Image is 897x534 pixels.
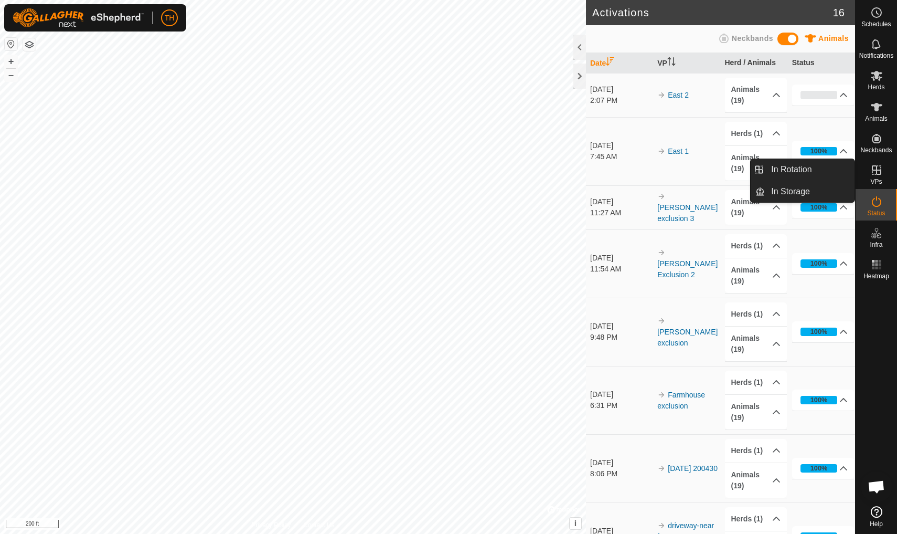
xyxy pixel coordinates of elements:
[725,439,787,463] p-accordion-header: Herds (1)
[792,253,855,274] p-accordion-header: 100%
[303,520,334,530] a: Contact Us
[771,185,810,198] span: In Storage
[792,85,855,106] p-accordion-header: 0%
[792,197,855,218] p-accordion-header: 100%
[867,210,885,216] span: Status
[800,147,838,155] div: 100%
[5,55,17,68] button: +
[13,8,144,27] img: Gallagher Logo
[590,400,653,411] div: 6:31 PM
[810,202,828,212] div: 100%
[606,59,614,67] p-sorticon: Activate to sort
[574,519,576,528] span: i
[870,521,883,527] span: Help
[657,192,666,201] img: arrow
[657,248,666,257] img: arrow
[861,471,892,502] div: Open chat
[860,147,892,153] span: Neckbands
[800,396,838,404] div: 100%
[657,147,666,155] img: arrow
[657,521,666,530] img: arrow
[818,34,849,43] span: Animals
[725,78,787,112] p-accordion-header: Animals (19)
[833,5,845,20] span: 16
[725,327,787,361] p-accordion-header: Animals (19)
[725,507,787,531] p-accordion-header: Herds (1)
[792,321,855,342] p-accordion-header: 100%
[788,53,855,74] th: Status
[668,91,689,99] a: East 2
[586,53,653,74] th: Date
[657,391,705,410] a: Farmhouse exclusion
[810,327,828,337] div: 100%
[570,518,581,529] button: i
[653,53,720,74] th: VP
[863,273,889,279] span: Heatmap
[725,371,787,394] p-accordion-header: Herds (1)
[861,21,891,27] span: Schedules
[800,203,838,212] div: 100%
[732,34,773,43] span: Neckbands
[859,53,893,59] span: Notifications
[800,464,838,473] div: 100%
[590,95,653,106] div: 2:07 PM
[590,151,653,162] div: 7:45 AM
[590,140,653,151] div: [DATE]
[725,122,787,145] p-accordion-header: Herds (1)
[792,390,855,411] p-accordion-header: 100%
[657,203,718,223] a: [PERSON_NAME] exclusion 3
[725,302,787,326] p-accordion-header: Herds (1)
[657,391,666,399] img: arrow
[810,258,828,268] div: 100%
[590,321,653,332] div: [DATE]
[870,179,882,185] span: VPs
[765,181,855,202] a: In Storage
[800,328,838,336] div: 100%
[165,13,175,24] span: TH
[590,389,653,400] div: [DATE]
[765,159,855,180] a: In Rotation
[251,520,291,530] a: Privacy Policy
[657,464,666,473] img: arrow
[657,328,718,347] a: [PERSON_NAME] exclusion
[592,6,833,19] h2: Activations
[751,159,855,180] li: In Rotation
[590,264,653,275] div: 11:54 AM
[590,457,653,468] div: [DATE]
[771,163,811,176] span: In Rotation
[668,147,689,155] a: East 1
[721,53,788,74] th: Herd / Animals
[725,234,787,258] p-accordion-header: Herds (1)
[590,84,653,95] div: [DATE]
[590,196,653,207] div: [DATE]
[865,116,888,122] span: Animals
[5,38,17,50] button: Reset Map
[725,395,787,430] p-accordion-header: Animals (19)
[725,190,787,225] p-accordion-header: Animals (19)
[810,463,828,473] div: 100%
[810,395,828,405] div: 100%
[657,91,666,99] img: arrow
[667,59,676,67] p-sorticon: Activate to sort
[800,91,838,99] div: 0%
[725,146,787,181] p-accordion-header: Animals (19)
[868,84,884,90] span: Herds
[725,463,787,498] p-accordion-header: Animals (19)
[657,259,718,279] a: [PERSON_NAME] Exclusion 2
[590,207,653,218] div: 11:27 AM
[800,259,838,268] div: 100%
[5,69,17,81] button: –
[668,464,718,473] a: [DATE] 200430
[590,468,653,479] div: 8:06 PM
[792,458,855,479] p-accordion-header: 100%
[23,38,36,51] button: Map Layers
[856,502,897,531] a: Help
[870,242,882,248] span: Infra
[657,317,666,325] img: arrow
[792,141,855,162] p-accordion-header: 100%
[590,253,653,264] div: [DATE]
[590,332,653,343] div: 9:48 PM
[810,146,828,156] div: 100%
[751,181,855,202] li: In Storage
[725,258,787,293] p-accordion-header: Animals (19)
